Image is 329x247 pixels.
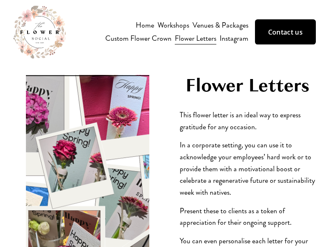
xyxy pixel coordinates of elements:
a: Custom Flower Crown [105,32,171,45]
p: Present these to clients as a token of appreciation for their ongoing support. [180,205,316,228]
a: Instagram [220,32,248,45]
span: Workshops [158,19,189,31]
a: folder dropdown [158,19,189,32]
img: The Flower Social [13,6,66,58]
a: Contact us [255,19,316,44]
a: Home [136,19,154,32]
p: This flower letter is an ideal way to express gratitude for any occasion. [180,109,316,133]
a: Venues & Packages [192,19,248,32]
p: In a corporate setting, you can use it to acknowledge your employees’ hard work or to provide the... [180,139,316,198]
a: Flower Letters [175,32,216,45]
h1: Flower Letters [180,75,316,96]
